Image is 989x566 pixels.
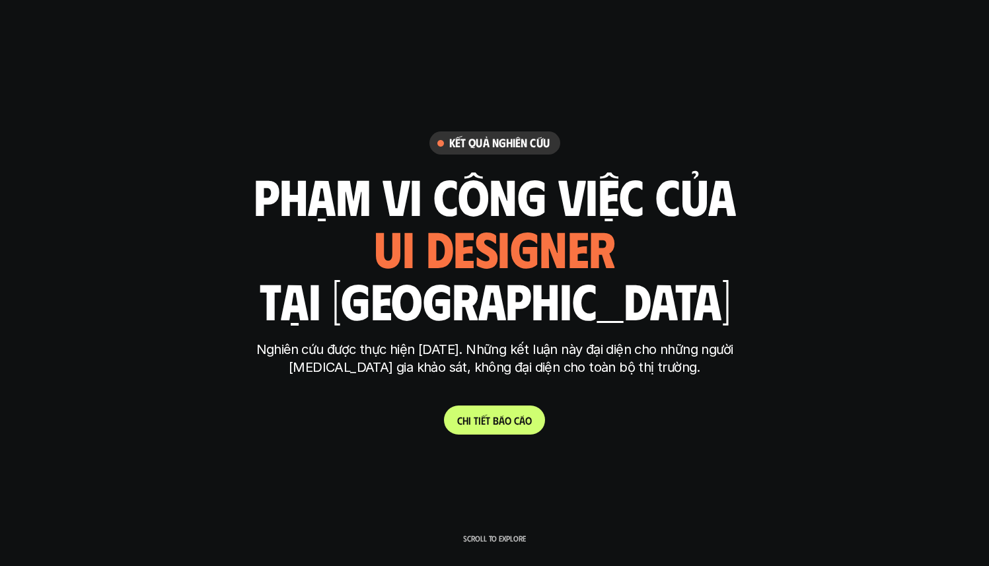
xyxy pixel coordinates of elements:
span: c [514,414,519,427]
span: t [486,414,490,427]
p: Scroll to explore [463,534,526,543]
span: á [519,414,525,427]
h6: Kết quả nghiên cứu [449,135,550,151]
span: o [525,414,532,427]
span: C [457,414,462,427]
span: i [478,414,481,427]
h1: phạm vi công việc của [254,168,736,223]
a: Chitiếtbáocáo [444,406,545,435]
span: h [462,414,468,427]
span: b [493,414,499,427]
span: o [505,414,511,427]
span: t [474,414,478,427]
p: Nghiên cứu được thực hiện [DATE]. Những kết luận này đại diện cho những người [MEDICAL_DATA] gia ... [247,341,743,376]
span: i [468,414,471,427]
h1: tại [GEOGRAPHIC_DATA] [259,272,730,328]
span: ế [481,414,486,427]
span: á [499,414,505,427]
